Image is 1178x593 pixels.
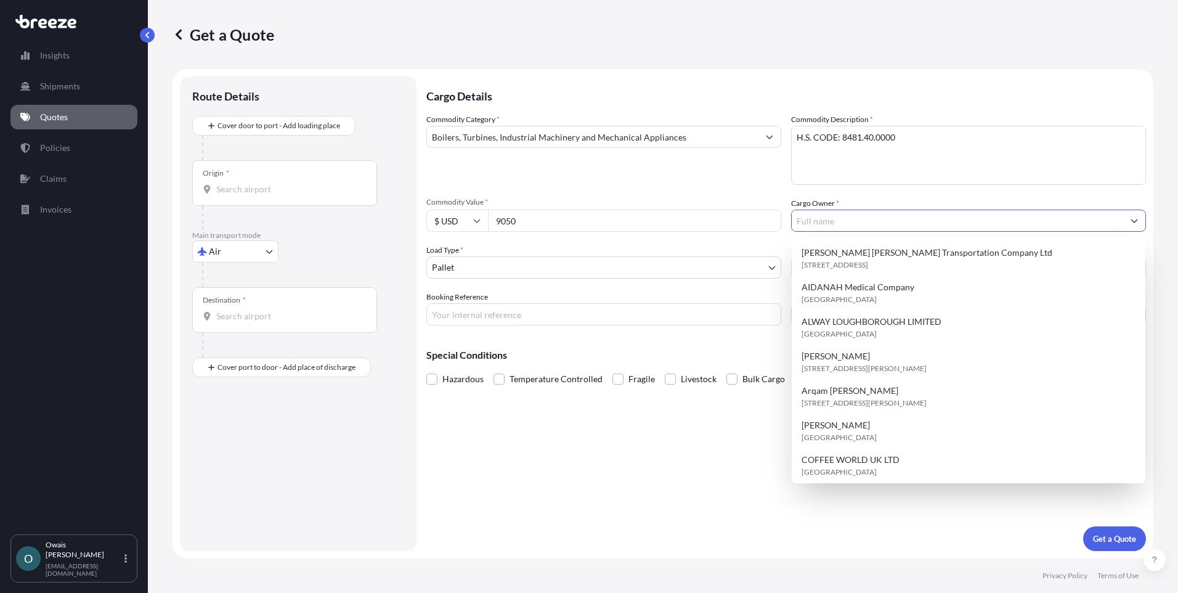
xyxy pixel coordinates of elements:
p: [EMAIL_ADDRESS][DOMAIN_NAME] [46,562,122,577]
span: [STREET_ADDRESS][PERSON_NAME] [802,397,927,409]
span: Bulk Cargo [742,370,785,388]
span: Cover port to door - Add place of discharge [217,361,355,374]
span: Pallet [432,261,454,274]
label: Commodity Category [426,113,500,126]
label: Cargo Owner [791,197,839,210]
span: [PERSON_NAME] [802,350,870,362]
span: [GEOGRAPHIC_DATA] [802,293,877,306]
input: Type amount [488,210,781,232]
input: Your internal reference [426,303,781,325]
span: Cover door to port - Add loading place [217,120,340,132]
p: Cargo Details [426,76,1146,113]
label: Commodity Description [791,113,873,126]
input: Enter name [791,303,1146,325]
p: Claims [40,173,67,185]
button: Select transport [192,240,278,263]
span: Hazardous [442,370,484,388]
span: O [24,552,33,565]
span: Livestock [681,370,717,388]
input: Origin [216,183,362,195]
p: Quotes [40,111,68,123]
span: Fragile [628,370,655,388]
p: Special Conditions [426,350,1146,360]
span: [PERSON_NAME] [802,419,870,431]
p: Shipments [40,80,80,92]
label: Booking Reference [426,291,488,303]
p: Privacy Policy [1042,571,1087,581]
span: Temperature Controlled [510,370,603,388]
p: Invoices [40,203,71,216]
span: [GEOGRAPHIC_DATA] [802,431,877,444]
span: [PERSON_NAME] [PERSON_NAME] Transportation Company Ltd [802,247,1052,259]
span: [GEOGRAPHIC_DATA] [802,466,877,478]
p: Policies [40,142,70,154]
input: Select a commodity type [427,126,758,148]
div: Destination [203,295,246,305]
p: Get a Quote [1093,533,1136,545]
button: Show suggestions [1123,210,1145,232]
div: Origin [203,168,229,178]
span: Freight Cost [791,244,1146,254]
p: Owais [PERSON_NAME] [46,540,122,560]
span: ALWAY LOUGHBOROUGH LIMITED [802,316,941,328]
span: [STREET_ADDRESS] [802,259,868,271]
span: [STREET_ADDRESS][PERSON_NAME] [802,362,927,375]
input: Destination [216,310,362,322]
label: Flight Number [791,291,838,303]
span: Commodity Value [426,197,781,207]
p: Route Details [192,89,259,104]
p: Get a Quote [173,25,274,44]
span: COFFEE WORLD UK LTD [802,454,900,466]
p: Insights [40,49,70,62]
input: Full name [792,210,1123,232]
span: Load Type [426,244,463,256]
p: Terms of Use [1097,571,1139,581]
span: AIDANAH Medical Company [802,281,914,293]
p: Main transport mode [192,231,404,240]
span: Arqam [PERSON_NAME] [802,385,898,397]
span: [GEOGRAPHIC_DATA] [802,328,877,340]
button: Show suggestions [758,126,781,148]
span: Air [209,245,221,258]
